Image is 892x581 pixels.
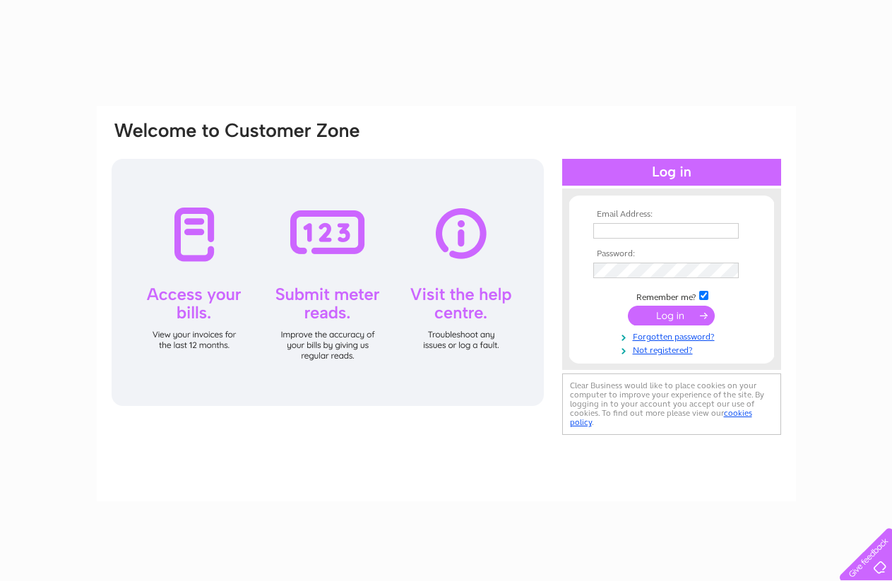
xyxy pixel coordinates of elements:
[590,289,754,303] td: Remember me?
[590,249,754,259] th: Password:
[628,306,715,325] input: Submit
[590,210,754,220] th: Email Address:
[562,373,781,435] div: Clear Business would like to place cookies on your computer to improve your experience of the sit...
[570,408,752,427] a: cookies policy
[593,329,754,342] a: Forgotten password?
[593,342,754,356] a: Not registered?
